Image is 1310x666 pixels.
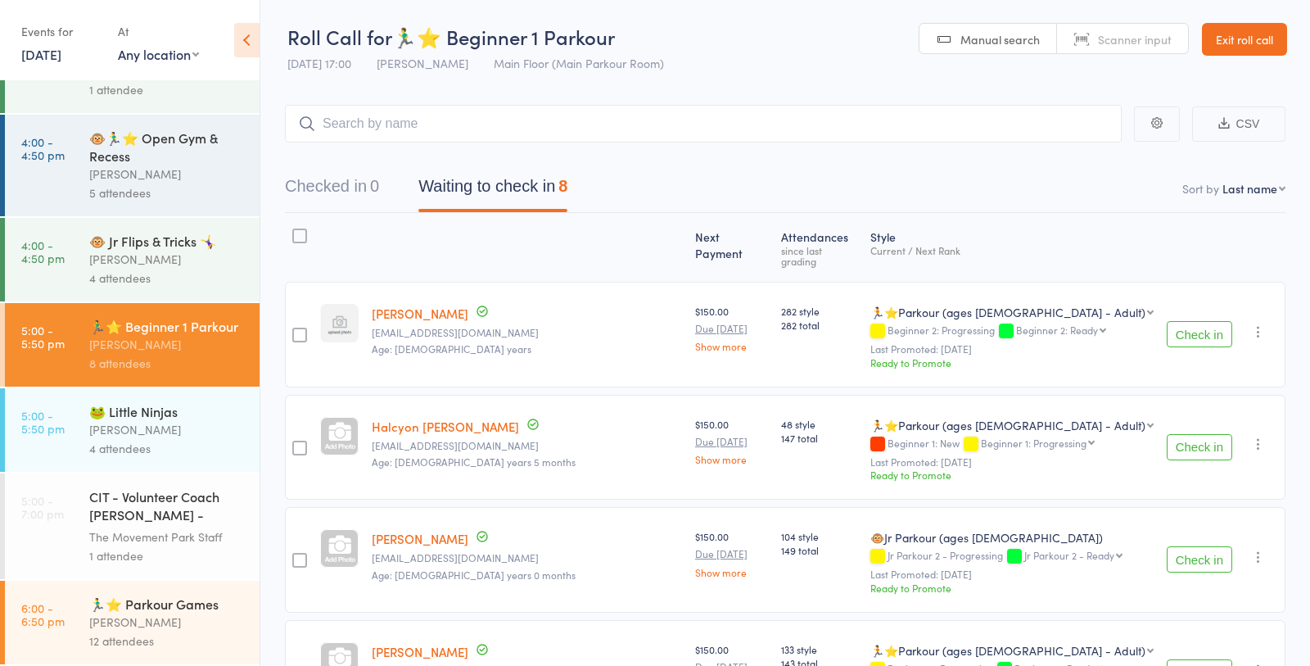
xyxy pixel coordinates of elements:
[89,129,246,165] div: 🐵🏃‍♂️⭐ Open Gym & Recess
[89,317,246,335] div: 🏃‍♂️⭐ Beginner 1 Parkour
[372,342,531,356] span: Age: [DEMOGRAPHIC_DATA] years
[21,18,102,45] div: Events for
[372,455,576,469] span: Age: [DEMOGRAPHIC_DATA] years 5 months
[981,437,1086,448] div: Beginner 1: Progressing
[781,318,857,332] span: 282 total
[870,529,1154,546] div: 🐵Jr Parkour (ages [DEMOGRAPHIC_DATA])
[870,581,1154,595] div: Ready to Promote
[1182,180,1219,197] label: Sort by
[89,402,246,420] div: 🐸 Little Ninjas
[781,529,857,543] span: 104 style
[864,220,1160,274] div: Style
[89,528,246,546] div: The Movement Park Staff
[320,304,359,342] img: image1734139282.png
[89,632,246,650] div: 12 attendees
[558,177,567,195] div: 8
[870,468,1154,482] div: Ready to Promote
[89,232,246,250] div: 🐵 Jr Flips & Tricks 🤸‍♀️
[870,417,1145,433] div: 🏃⭐Parkour (ages [DEMOGRAPHIC_DATA] - Adult)
[1167,434,1232,460] button: Check in
[1167,321,1232,347] button: Check in
[781,304,857,318] span: 282 style
[781,417,857,431] span: 48 style
[370,177,379,195] div: 0
[695,529,768,577] div: $150.00
[372,552,682,564] small: myrewyneq@gmail.com
[960,31,1040,48] span: Manual search
[494,55,664,71] span: Main Floor (Main Parkour Room)
[89,250,246,269] div: [PERSON_NAME]
[695,548,768,560] small: Due [DATE]
[695,417,768,464] div: $150.00
[781,431,857,445] span: 147 total
[695,567,768,578] a: Show more
[89,335,246,354] div: [PERSON_NAME]
[21,135,65,161] time: 4:00 - 4:50 pm
[695,304,768,351] div: $150.00
[870,437,1154,451] div: Beginner 1: New
[372,440,682,451] small: carleyky@gmail.com
[89,546,246,565] div: 1 attendee
[21,409,65,435] time: 5:00 - 5:50 pm
[89,269,246,288] div: 4 attendees
[21,238,65,265] time: 4:00 - 4:50 pm
[870,304,1145,320] div: 🏃⭐Parkour (ages [DEMOGRAPHIC_DATA] - Adult)
[372,305,468,322] a: [PERSON_NAME]
[89,183,246,202] div: 5 attendees
[870,550,1154,564] div: Jr Parkour 2 - Progressing
[695,454,768,464] a: Show more
[118,45,199,63] div: Any location
[1202,23,1287,56] a: Exit roll call
[5,218,260,301] a: 4:00 -4:50 pm🐵 Jr Flips & Tricks 🤸‍♀️[PERSON_NAME]4 attendees
[695,341,768,351] a: Show more
[89,80,246,99] div: 1 attendee
[21,324,65,350] time: 5:00 - 5:50 pm
[5,388,260,472] a: 5:00 -5:50 pm🐸 Little Ninjas[PERSON_NAME]4 attendees
[287,55,351,71] span: [DATE] 17:00
[89,595,246,613] div: 🏃‍♂️⭐ Parkour Games
[372,643,468,660] a: [PERSON_NAME]
[377,55,468,71] span: [PERSON_NAME]
[870,456,1154,468] small: Last Promoted: [DATE]
[372,530,468,547] a: [PERSON_NAME]
[870,569,1154,580] small: Last Promoted: [DATE]
[870,324,1154,338] div: Beginner 2: Progressing
[1167,546,1232,573] button: Check in
[285,105,1122,143] input: Search by name
[89,439,246,458] div: 4 attendees
[21,601,65,627] time: 6:00 - 6:50 pm
[695,436,768,447] small: Due [DATE]
[89,354,246,373] div: 8 attendees
[21,494,64,520] time: 5:00 - 7:00 pm
[372,568,576,582] span: Age: [DEMOGRAPHIC_DATA] years 0 months
[1024,550,1114,560] div: Jr Parkour 2 - Ready
[418,169,567,212] button: Waiting to check in8
[695,323,768,334] small: Due [DATE]
[1098,31,1172,48] span: Scanner input
[5,581,260,664] a: 6:00 -6:50 pm🏃‍♂️⭐ Parkour Games[PERSON_NAME]12 attendees
[392,23,615,50] span: 🏃‍♂️⭐ Beginner 1 Parkour
[781,543,857,557] span: 149 total
[5,473,260,579] a: 5:00 -7:00 pmCIT - Volunteer Coach [PERSON_NAME] - [PERSON_NAME]The Movement Park Staff1 attendee
[870,343,1154,355] small: Last Promoted: [DATE]
[1016,324,1098,335] div: Beginner 2: Ready
[870,642,1145,659] div: 🏃⭐Parkour (ages [DEMOGRAPHIC_DATA] - Adult)
[89,487,246,528] div: CIT - Volunteer Coach [PERSON_NAME] - [PERSON_NAME]
[781,245,857,266] div: since last grading
[89,420,246,439] div: [PERSON_NAME]
[5,115,260,216] a: 4:00 -4:50 pm🐵🏃‍♂️⭐ Open Gym & Recess[PERSON_NAME]5 attendees
[870,356,1154,369] div: Ready to Promote
[21,45,61,63] a: [DATE]
[287,23,392,50] span: Roll Call for
[775,220,864,274] div: Atten­dances
[285,169,379,212] button: Checked in0
[870,245,1154,256] div: Current / Next Rank
[689,220,775,274] div: Next Payment
[1222,180,1277,197] div: Last name
[5,303,260,387] a: 5:00 -5:50 pm🏃‍♂️⭐ Beginner 1 Parkour[PERSON_NAME]8 attendees
[118,18,199,45] div: At
[372,418,519,435] a: Halcyon [PERSON_NAME]
[1192,106,1285,142] button: CSV
[89,165,246,183] div: [PERSON_NAME]
[89,613,246,632] div: [PERSON_NAME]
